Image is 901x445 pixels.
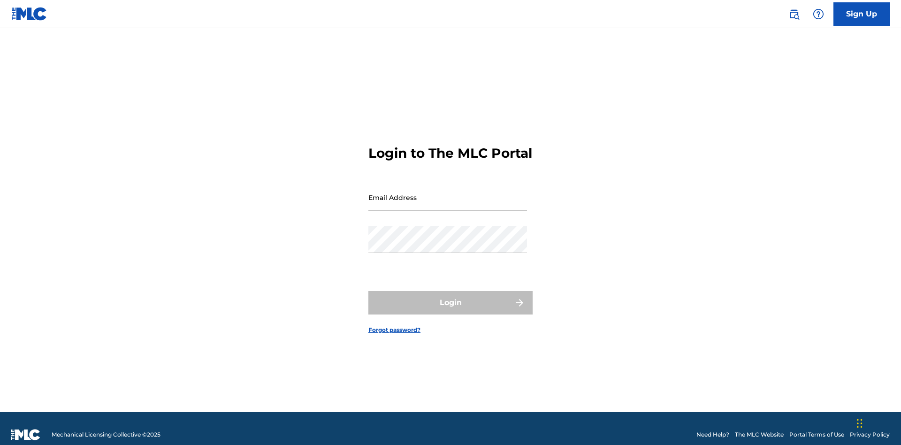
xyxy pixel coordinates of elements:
a: Sign Up [833,2,890,26]
iframe: Chat Widget [854,400,901,445]
div: Drag [857,409,863,437]
span: Mechanical Licensing Collective © 2025 [52,430,160,439]
img: MLC Logo [11,7,47,21]
a: Need Help? [696,430,729,439]
a: The MLC Website [735,430,784,439]
a: Privacy Policy [850,430,890,439]
a: Public Search [785,5,803,23]
img: search [788,8,800,20]
img: logo [11,429,40,440]
a: Portal Terms of Use [789,430,844,439]
div: Help [809,5,828,23]
h3: Login to The MLC Portal [368,145,532,161]
a: Forgot password? [368,326,420,334]
img: help [813,8,824,20]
